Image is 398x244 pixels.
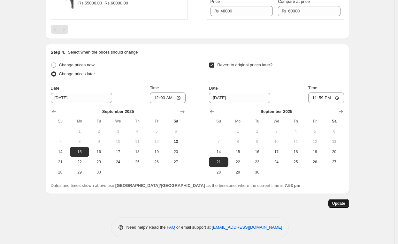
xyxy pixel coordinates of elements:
[308,149,322,154] span: 19
[282,9,286,13] span: ₨
[149,149,164,154] span: 19
[92,139,106,144] span: 9
[211,170,226,175] span: 28
[228,157,248,167] button: Monday September 22 2025
[68,49,138,55] p: Select when the prices should change
[250,159,264,165] span: 23
[51,183,301,188] span: Dates and times shown above use as the timezone, where the current time is
[288,119,302,124] span: Th
[231,149,245,154] span: 15
[228,137,248,147] button: Monday September 8 2025
[53,139,67,144] span: 7
[325,147,344,157] button: Saturday September 20 2025
[211,139,226,144] span: 7
[211,159,226,165] span: 21
[111,129,125,134] span: 3
[108,116,127,126] th: Wednesday
[305,126,325,137] button: Friday September 5 2025
[308,85,317,90] span: Time
[288,129,302,134] span: 4
[130,159,144,165] span: 25
[332,201,345,206] span: Update
[208,107,217,116] button: Show previous month, August 2025
[267,116,286,126] th: Wednesday
[92,119,106,124] span: Tu
[305,116,325,126] th: Friday
[70,167,89,177] button: Monday September 29 2025
[250,129,264,134] span: 2
[166,116,185,126] th: Saturday
[231,119,245,124] span: Mo
[286,147,305,157] button: Thursday September 18 2025
[228,126,248,137] button: Monday September 1 2025
[73,129,87,134] span: 1
[327,119,341,124] span: Sa
[305,157,325,167] button: Friday September 26 2025
[51,86,59,91] span: Date
[248,167,267,177] button: Tuesday September 30 2025
[211,149,226,154] span: 14
[149,129,164,134] span: 5
[269,149,283,154] span: 17
[111,139,125,144] span: 10
[150,85,159,90] span: Time
[169,159,183,165] span: 27
[211,119,226,124] span: Su
[305,137,325,147] button: Friday September 12 2025
[167,225,175,230] a: FAQ
[59,63,95,67] span: Change prices now
[231,129,245,134] span: 1
[169,139,183,144] span: 13
[228,167,248,177] button: Monday September 29 2025
[308,129,322,134] span: 5
[209,157,228,167] button: Sunday September 21 2025
[111,149,125,154] span: 17
[267,147,286,157] button: Wednesday September 17 2025
[209,93,270,103] input: 9/13/2025
[269,119,283,124] span: We
[209,86,218,91] span: Date
[327,139,341,144] span: 13
[89,167,108,177] button: Tuesday September 30 2025
[147,157,166,167] button: Friday September 26 2025
[51,25,68,34] nav: Pagination
[150,92,186,103] input: 12:00
[248,126,267,137] button: Tuesday September 2 2025
[166,147,185,157] button: Saturday September 20 2025
[53,159,67,165] span: 21
[51,147,70,157] button: Sunday September 14 2025
[228,116,248,126] th: Monday
[111,119,125,124] span: We
[128,147,147,157] button: Thursday September 18 2025
[51,49,65,55] h2: Step 4.
[288,159,302,165] span: 25
[70,157,89,167] button: Monday September 22 2025
[89,157,108,167] button: Tuesday September 23 2025
[108,126,127,137] button: Wednesday September 3 2025
[308,119,322,124] span: Fr
[166,126,185,137] button: Saturday September 6 2025
[308,92,344,103] input: 12:00
[59,71,95,76] span: Change prices later
[325,157,344,167] button: Saturday September 27 2025
[248,157,267,167] button: Tuesday September 23 2025
[51,116,70,126] th: Sunday
[308,159,322,165] span: 26
[130,119,144,124] span: Th
[308,139,322,144] span: 12
[286,157,305,167] button: Thursday September 25 2025
[51,167,70,177] button: Sunday September 28 2025
[325,137,344,147] button: Today Saturday September 13 2025
[73,170,87,175] span: 29
[89,137,108,147] button: Tuesday September 9 2025
[73,149,87,154] span: 15
[269,139,283,144] span: 10
[178,107,187,116] button: Show next month, October 2025
[70,126,89,137] button: Monday September 1 2025
[128,137,147,147] button: Thursday September 11 2025
[248,116,267,126] th: Tuesday
[70,116,89,126] th: Monday
[130,129,144,134] span: 4
[147,137,166,147] button: Friday September 12 2025
[73,139,87,144] span: 8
